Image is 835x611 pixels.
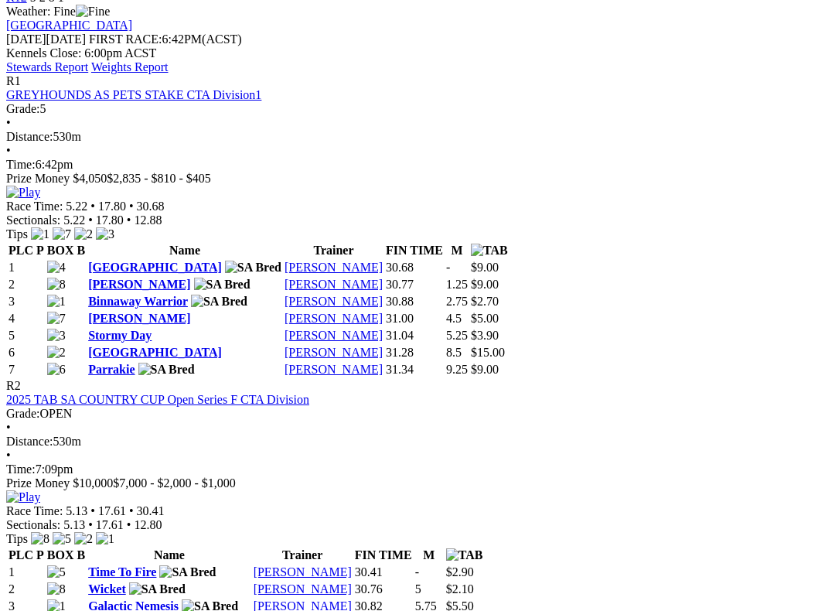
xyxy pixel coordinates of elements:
div: 7:09pm [6,463,829,476]
text: - [446,261,450,274]
span: 17.80 [98,200,126,213]
span: 6:42PM(ACST) [89,32,242,46]
span: Distance: [6,130,53,143]
span: 17.61 [98,504,126,517]
span: PLC [9,244,33,257]
span: Time: [6,463,36,476]
div: Prize Money $10,000 [6,476,829,490]
a: Stewards Report [6,60,88,73]
img: 8 [31,532,49,546]
a: [GEOGRAPHIC_DATA] [6,19,132,32]
span: • [127,213,131,227]
a: Binnaway Warrior [88,295,188,308]
th: M [414,548,444,563]
img: 2 [74,227,93,241]
span: Grade: [6,102,40,115]
span: Weather: Fine [6,5,110,18]
div: 530m [6,435,829,449]
span: Tips [6,227,28,241]
span: $15.00 [471,346,505,359]
div: Kennels Close: 6:00pm ACST [6,46,829,60]
td: 2 [8,582,45,597]
img: 3 [96,227,114,241]
a: [PERSON_NAME] [88,278,190,291]
img: SA Bred [191,295,247,309]
img: 7 [53,227,71,241]
img: 6 [47,363,66,377]
td: 6 [8,345,45,360]
span: P [36,548,44,562]
a: [PERSON_NAME] [285,278,383,291]
span: P [36,244,44,257]
span: 17.61 [96,518,124,531]
span: R2 [6,379,21,392]
div: OPEN [6,407,829,421]
a: [GEOGRAPHIC_DATA] [88,346,222,359]
img: TAB [446,548,483,562]
a: [PERSON_NAME] [285,312,383,325]
span: Race Time: [6,200,63,213]
span: • [90,504,95,517]
text: - [415,565,419,579]
span: 5.22 [66,200,87,213]
a: [PERSON_NAME] [285,363,383,376]
span: • [88,518,93,531]
div: 5 [6,102,829,116]
th: Name [87,243,282,258]
text: 9.25 [446,363,468,376]
a: GREYHOUNDS AS PETS STAKE CTA Division1 [6,88,261,101]
span: R1 [6,74,21,87]
span: 5.22 [63,213,85,227]
span: Sectionals: [6,213,60,227]
text: 5.25 [446,329,468,342]
span: $2.10 [446,582,474,596]
span: • [6,421,11,434]
img: SA Bred [138,363,195,377]
img: 1 [47,295,66,309]
span: Time: [6,158,36,171]
text: 5 [415,582,421,596]
td: 31.04 [385,328,444,343]
img: 2 [47,346,66,360]
img: 4 [47,261,66,275]
a: Parrakie [88,363,135,376]
div: Prize Money $4,050 [6,172,829,186]
span: $9.00 [471,278,499,291]
span: • [129,200,134,213]
img: TAB [471,244,508,258]
span: FIRST RACE: [89,32,162,46]
span: $9.00 [471,261,499,274]
th: M [445,243,469,258]
th: Trainer [284,243,383,258]
span: Distance: [6,435,53,448]
span: $2.70 [471,295,499,308]
td: 3 [8,294,45,309]
a: [PERSON_NAME] [285,295,383,308]
img: 2 [74,532,93,546]
span: 17.80 [96,213,124,227]
span: $2.90 [446,565,474,579]
span: $9.00 [471,363,499,376]
img: 5 [47,565,66,579]
td: 2 [8,277,45,292]
text: 4.5 [446,312,462,325]
img: Play [6,490,40,504]
span: • [129,504,134,517]
span: [DATE] [6,32,86,46]
span: BOX [47,244,74,257]
td: 30.41 [354,565,413,580]
img: SA Bred [159,565,216,579]
span: B [77,244,85,257]
span: • [90,200,95,213]
text: 2.75 [446,295,468,308]
img: 3 [47,329,66,343]
span: Race Time: [6,504,63,517]
a: [PERSON_NAME] [285,261,383,274]
a: [GEOGRAPHIC_DATA] [88,261,222,274]
img: 7 [47,312,66,326]
a: Wicket [88,582,126,596]
a: [PERSON_NAME] [88,312,190,325]
a: [PERSON_NAME] [285,329,383,342]
img: 1 [31,227,49,241]
div: 6:42pm [6,158,829,172]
